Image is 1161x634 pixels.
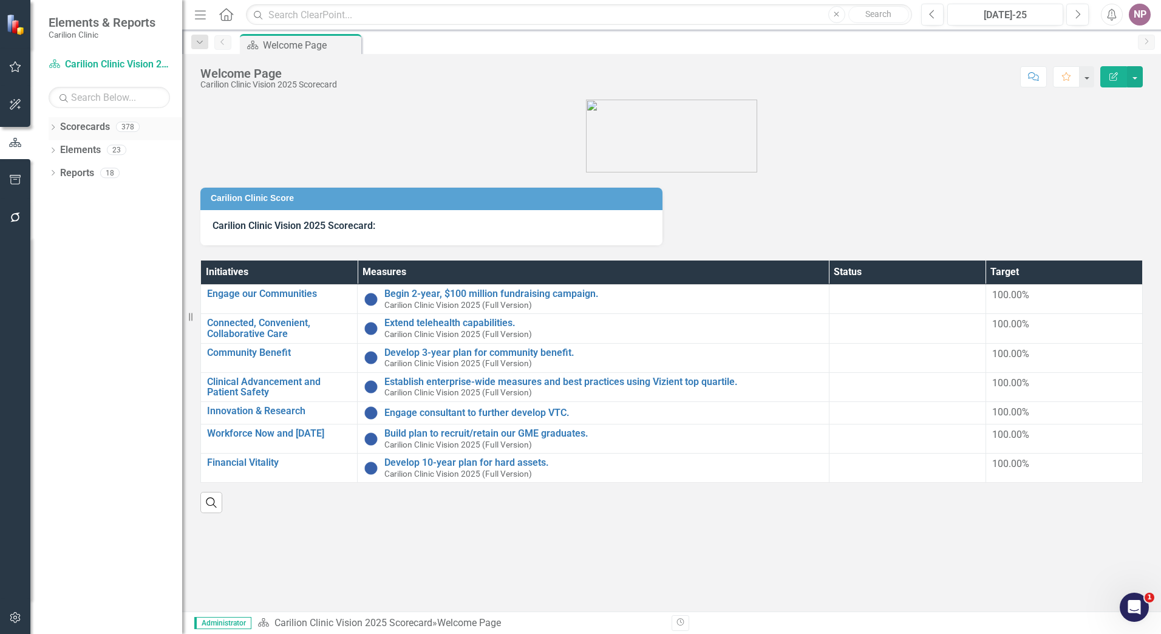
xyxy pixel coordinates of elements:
[49,58,170,72] a: Carilion Clinic Vision 2025 Scorecard
[207,377,351,398] a: Clinical Advancement and Patient Safety
[384,457,823,468] a: Develop 10-year plan for hard assets.
[358,424,829,453] td: Double-Click to Edit Right Click for Context Menu
[364,432,378,446] img: No Information
[947,4,1063,26] button: [DATE]-25
[364,321,378,336] img: No Information
[60,143,101,157] a: Elements
[952,8,1059,22] div: [DATE]-25
[201,401,358,424] td: Double-Click to Edit Right Click for Context Menu
[358,285,829,314] td: Double-Click to Edit Right Click for Context Menu
[263,38,358,53] div: Welcome Page
[384,318,823,329] a: Extend telehealth capabilities.
[358,401,829,424] td: Double-Click to Edit Right Click for Context Menu
[384,288,823,299] a: Begin 2-year, $100 million fundraising campaign.
[384,300,532,310] span: Carilion Clinic Vision 2025 (Full Version)
[201,454,358,483] td: Double-Click to Edit Right Click for Context Menu
[207,318,351,339] a: Connected, Convenient, Collaborative Care
[358,343,829,372] td: Double-Click to Edit Right Click for Context Menu
[992,348,1029,360] span: 100.00%
[358,454,829,483] td: Double-Click to Edit Right Click for Context Menu
[201,285,358,314] td: Double-Click to Edit Right Click for Context Menu
[116,122,140,132] div: 378
[207,406,351,417] a: Innovation & Research
[200,80,337,89] div: Carilion Clinic Vision 2025 Scorecard
[364,461,378,475] img: No Information
[274,617,432,629] a: Carilion Clinic Vision 2025 Scorecard
[201,372,358,401] td: Double-Click to Edit Right Click for Context Menu
[49,30,155,39] small: Carilion Clinic
[992,458,1029,469] span: 100.00%
[992,429,1029,440] span: 100.00%
[194,617,251,629] span: Administrator
[60,120,110,134] a: Scorecards
[992,318,1029,330] span: 100.00%
[246,4,912,26] input: Search ClearPoint...
[213,220,375,231] strong: Carilion Clinic Vision 2025 Scorecard:
[992,289,1029,301] span: 100.00%
[100,168,120,178] div: 18
[384,469,532,479] span: Carilion Clinic Vision 2025 (Full Version)
[207,288,351,299] a: Engage our Communities
[257,616,662,630] div: »
[384,347,823,358] a: Develop 3-year plan for community benefit.
[201,343,358,372] td: Double-Click to Edit Right Click for Context Menu
[364,350,378,365] img: No Information
[49,15,155,30] span: Elements & Reports
[200,67,337,80] div: Welcome Page
[865,9,891,19] span: Search
[201,424,358,453] td: Double-Click to Edit Right Click for Context Menu
[848,6,909,23] button: Search
[992,406,1029,418] span: 100.00%
[358,372,829,401] td: Double-Click to Edit Right Click for Context Menu
[364,380,378,394] img: No Information
[107,145,126,155] div: 23
[49,87,170,108] input: Search Below...
[60,166,94,180] a: Reports
[384,358,532,368] span: Carilion Clinic Vision 2025 (Full Version)
[1120,593,1149,622] iframe: Intercom live chat
[207,428,351,439] a: Workforce Now and [DATE]
[384,387,532,397] span: Carilion Clinic Vision 2025 (Full Version)
[1129,4,1151,26] button: NP
[384,428,823,439] a: Build plan to recruit/retain our GME graduates.
[384,329,532,339] span: Carilion Clinic Vision 2025 (Full Version)
[1145,593,1154,602] span: 1
[201,314,358,343] td: Double-Click to Edit Right Click for Context Menu
[992,377,1029,389] span: 100.00%
[364,406,378,420] img: No Information
[364,292,378,307] img: No Information
[437,617,501,629] div: Welcome Page
[586,100,757,172] img: carilion%20clinic%20logo%202.0.png
[207,347,351,358] a: Community Benefit
[384,377,823,387] a: Establish enterprise-wide measures and best practices using Vizient top quartile.
[6,13,27,35] img: ClearPoint Strategy
[207,457,351,468] a: Financial Vitality
[384,407,823,418] a: Engage consultant to further develop VTC.
[384,440,532,449] span: Carilion Clinic Vision 2025 (Full Version)
[358,314,829,343] td: Double-Click to Edit Right Click for Context Menu
[211,194,656,203] h3: Carilion Clinic Score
